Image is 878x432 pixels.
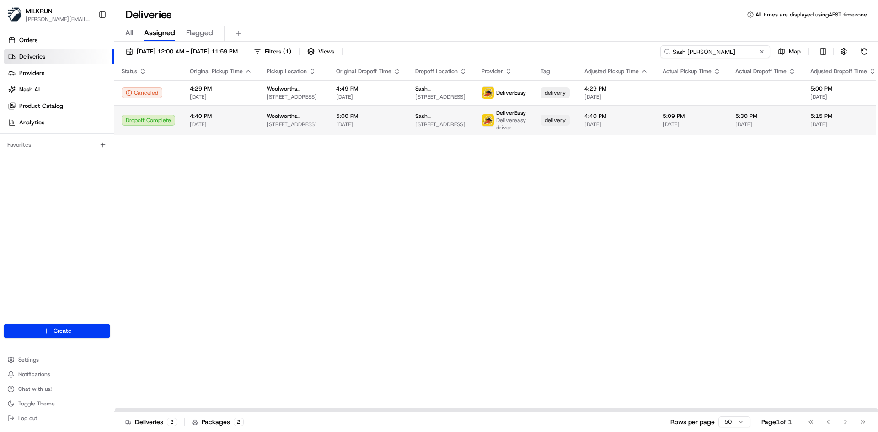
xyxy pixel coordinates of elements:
[18,385,52,393] span: Chat with us!
[584,121,648,128] span: [DATE]
[810,121,876,128] span: [DATE]
[144,27,175,38] span: Assigned
[541,68,550,75] span: Tag
[584,68,639,75] span: Adjusted Pickup Time
[192,417,244,427] div: Packages
[545,117,566,124] span: delivery
[336,85,401,92] span: 4:49 PM
[336,93,401,101] span: [DATE]
[858,45,871,58] button: Refresh
[19,85,40,94] span: Nash AI
[250,45,295,58] button: Filters(1)
[4,138,110,152] div: Favorites
[4,4,95,26] button: MILKRUNMILKRUN[PERSON_NAME][EMAIL_ADDRESS][DOMAIN_NAME]
[265,48,291,56] span: Filters
[545,89,566,96] span: delivery
[7,7,22,22] img: MILKRUN
[122,45,242,58] button: [DATE] 12:00 AM - [DATE] 11:59 PM
[19,69,44,77] span: Providers
[496,117,526,131] span: Delivereasy driver
[336,68,391,75] span: Original Dropoff Time
[735,112,796,120] span: 5:30 PM
[190,85,252,92] span: 4:29 PM
[735,68,787,75] span: Actual Dropoff Time
[336,121,401,128] span: [DATE]
[167,418,177,426] div: 2
[663,112,721,120] span: 5:09 PM
[415,121,467,128] span: [STREET_ADDRESS]
[482,114,494,126] img: delivereasy_logo.png
[18,356,39,363] span: Settings
[774,45,805,58] button: Map
[789,48,801,56] span: Map
[26,6,53,16] button: MILKRUN
[584,112,648,120] span: 4:40 PM
[4,33,114,48] a: Orders
[670,417,715,427] p: Rows per page
[810,93,876,101] span: [DATE]
[137,48,238,56] span: [DATE] 12:00 AM - [DATE] 11:59 PM
[190,68,243,75] span: Original Pickup Time
[267,68,307,75] span: Pickup Location
[54,327,71,335] span: Create
[190,93,252,101] span: [DATE]
[4,368,110,381] button: Notifications
[482,87,494,99] img: delivereasy_logo.png
[19,118,44,127] span: Analytics
[4,99,114,113] a: Product Catalog
[18,400,55,407] span: Toggle Theme
[755,11,867,18] span: All times are displayed using AEST timezone
[584,85,648,92] span: 4:29 PM
[4,412,110,425] button: Log out
[125,27,133,38] span: All
[584,93,648,101] span: [DATE]
[19,53,45,61] span: Deliveries
[4,324,110,338] button: Create
[415,93,467,101] span: [STREET_ADDRESS]
[125,417,177,427] div: Deliveries
[482,68,503,75] span: Provider
[122,68,137,75] span: Status
[4,397,110,410] button: Toggle Theme
[190,121,252,128] span: [DATE]
[19,102,63,110] span: Product Catalog
[267,85,321,92] span: Woolworths Supermarket [GEOGRAPHIC_DATA] - [GEOGRAPHIC_DATA]
[318,48,334,56] span: Views
[336,112,401,120] span: 5:00 PM
[663,68,712,75] span: Actual Pickup Time
[4,66,114,80] a: Providers
[810,112,876,120] span: 5:15 PM
[415,68,458,75] span: Dropoff Location
[303,45,338,58] button: Views
[26,16,91,23] button: [PERSON_NAME][EMAIL_ADDRESS][DOMAIN_NAME]
[810,85,876,92] span: 5:00 PM
[4,82,114,97] a: Nash AI
[122,87,162,98] button: Canceled
[496,89,526,96] span: DeliverEasy
[810,68,867,75] span: Adjusted Dropoff Time
[186,27,213,38] span: Flagged
[267,93,321,101] span: [STREET_ADDRESS]
[4,115,114,130] a: Analytics
[283,48,291,56] span: ( 1 )
[415,85,467,92] span: Sash [PERSON_NAME]
[190,112,252,120] span: 4:40 PM
[4,383,110,395] button: Chat with us!
[18,415,37,422] span: Log out
[18,371,50,378] span: Notifications
[761,417,792,427] div: Page 1 of 1
[496,109,526,117] span: DeliverEasy
[267,112,321,120] span: Woolworths Supermarket [GEOGRAPHIC_DATA] - [GEOGRAPHIC_DATA]
[4,49,114,64] a: Deliveries
[4,353,110,366] button: Settings
[663,121,721,128] span: [DATE]
[125,7,172,22] h1: Deliveries
[19,36,37,44] span: Orders
[415,112,467,120] span: Sash [PERSON_NAME]
[267,121,321,128] span: [STREET_ADDRESS]
[660,45,770,58] input: Type to search
[234,418,244,426] div: 2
